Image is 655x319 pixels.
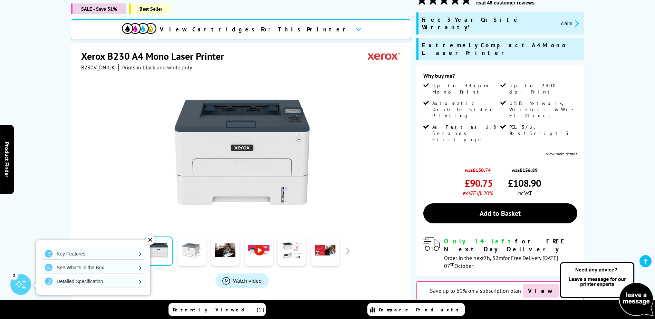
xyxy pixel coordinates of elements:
a: Compare Products [367,303,465,316]
div: for FREE Next Day Delivery [444,237,577,253]
span: Up to 34ppm Mono Print [432,83,499,95]
span: PCL 5/6, PostScript 3 [509,124,576,136]
span: SALE - Save 31% [71,3,126,14]
a: Add to Basket [423,203,577,223]
span: Automatic Double Sided Printing [432,100,499,119]
span: As Fast as 6.8 Seconds First page [432,124,499,143]
a: See What's in the Box [41,262,145,273]
span: Save up to 60% on a subscription plan [430,287,521,294]
h1: Xerox B230 A4 Mono Laser Printer [81,50,231,62]
span: Best Seller [129,3,171,14]
img: Open Live Chat window [558,261,655,318]
a: Key Features [41,248,145,259]
span: View [523,284,559,298]
a: Recently Viewed (1) [168,303,266,316]
span: £90.75 [465,177,493,190]
div: 3 [10,272,18,279]
span: Extremely Compact A4 Mono Laser Printer [422,41,581,57]
span: ex VAT @ 20% [463,190,493,196]
span: 7h, 52m [484,254,503,261]
img: Xerox B230 [174,85,310,220]
strike: £130.74 [473,167,491,173]
span: Product Finder [3,142,10,177]
span: Only 14 left [444,237,515,245]
span: inc VAT [517,190,532,196]
span: B230V_DNIUK [81,64,115,71]
div: ✕ [145,235,155,245]
span: was [508,163,541,173]
img: Xerox [368,50,400,62]
span: Watch video [233,277,262,284]
button: promo-description [559,19,581,27]
a: Detailed Specification [41,276,145,287]
strike: £156.89 [520,167,538,173]
img: View Cartridges [122,23,156,34]
span: Free 3 Year On-Site Warranty* [422,16,556,31]
div: Why buy me? [423,72,577,83]
sup: th [450,261,454,267]
span: Compare Products [379,307,462,313]
span: Order in the next for Free Delivery [DATE] 07 October! [444,254,558,269]
a: View more details [546,151,577,156]
span: Up to 2400 dpi Print [509,83,576,95]
div: modal_delivery [423,237,577,269]
span: View Cartridges For This Printer [160,26,350,33]
a: Product_All_Videos [215,273,269,288]
span: £108.90 [508,177,541,190]
span: was [463,163,493,173]
span: USB, Network, Wireless & Wi-Fi Direct [509,100,576,119]
span: Recently Viewed (1) [173,307,265,313]
i: Prints in black and white only [122,64,192,71]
